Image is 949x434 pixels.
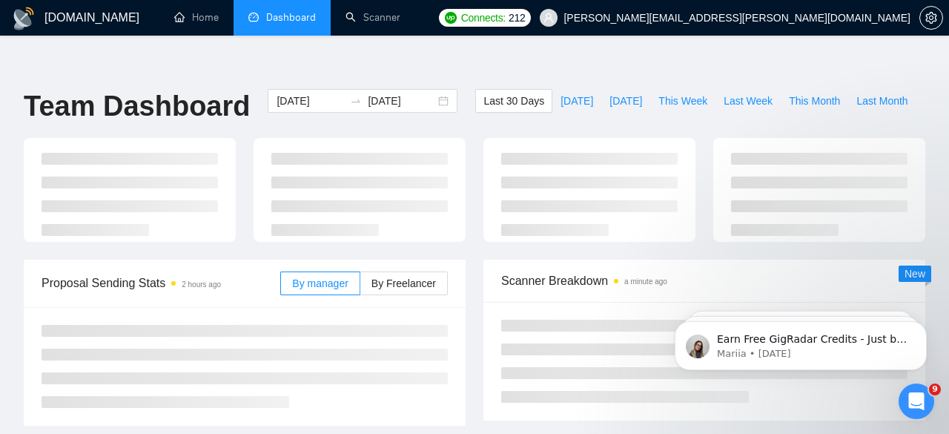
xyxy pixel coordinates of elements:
[652,290,949,394] iframe: Intercom notifications message
[781,89,848,113] button: This Month
[929,384,941,395] span: 9
[24,89,250,124] h1: Team Dashboard
[789,93,840,109] span: This Month
[174,11,219,24] a: homeHome
[345,11,400,24] a: searchScanner
[919,12,943,24] a: setting
[724,93,773,109] span: Last Week
[601,89,650,113] button: [DATE]
[371,277,436,289] span: By Freelancer
[848,89,916,113] button: Last Month
[715,89,781,113] button: Last Week
[624,277,667,286] time: a minute ago
[277,93,344,109] input: Start date
[658,93,707,109] span: This Week
[899,384,934,419] iframe: Intercom live chat
[445,12,457,24] img: upwork-logo.png
[509,10,525,26] span: 212
[650,89,715,113] button: This Week
[552,89,601,113] button: [DATE]
[905,268,925,280] span: New
[350,95,362,107] span: to
[561,93,593,109] span: [DATE]
[292,277,348,289] span: By manager
[350,95,362,107] span: swap-right
[919,6,943,30] button: setting
[12,7,36,30] img: logo
[483,93,544,109] span: Last 30 Days
[182,280,221,289] time: 2 hours ago
[42,274,280,292] span: Proposal Sending Stats
[609,93,642,109] span: [DATE]
[248,12,259,22] span: dashboard
[475,89,552,113] button: Last 30 Days
[461,10,506,26] span: Connects:
[501,272,907,290] span: Scanner Breakdown
[856,93,907,109] span: Last Month
[368,93,435,109] input: End date
[543,13,554,23] span: user
[266,11,316,24] span: Dashboard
